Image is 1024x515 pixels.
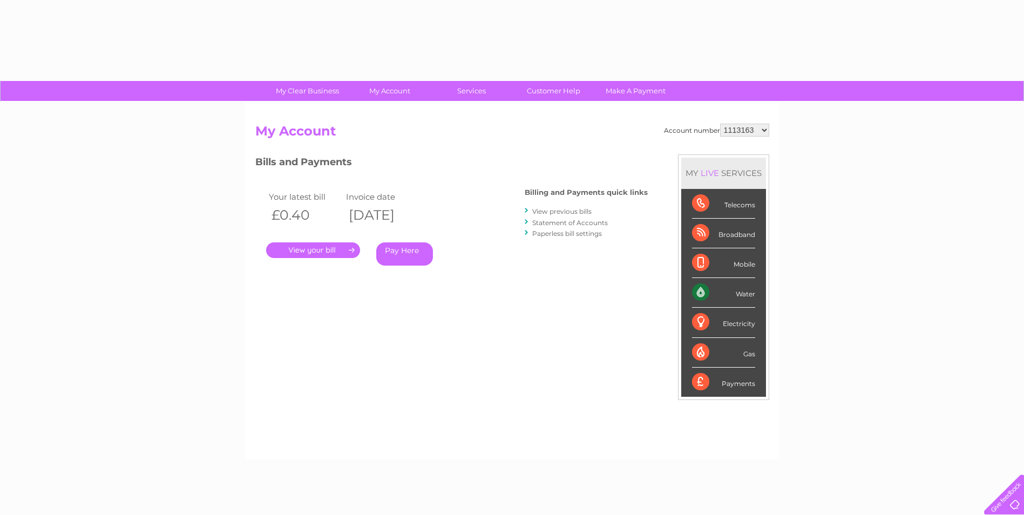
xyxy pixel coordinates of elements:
[343,204,421,226] th: [DATE]
[692,189,755,219] div: Telecoms
[692,338,755,368] div: Gas
[345,81,434,101] a: My Account
[509,81,598,101] a: Customer Help
[266,242,360,258] a: .
[525,188,648,196] h4: Billing and Payments quick links
[692,368,755,397] div: Payments
[255,154,648,173] h3: Bills and Payments
[376,242,433,266] a: Pay Here
[692,219,755,248] div: Broadband
[692,248,755,278] div: Mobile
[263,81,352,101] a: My Clear Business
[427,81,516,101] a: Services
[532,219,608,227] a: Statement of Accounts
[692,278,755,308] div: Water
[255,124,769,144] h2: My Account
[699,168,721,178] div: LIVE
[591,81,680,101] a: Make A Payment
[266,204,344,226] th: £0.40
[681,158,766,188] div: MY SERVICES
[692,308,755,337] div: Electricity
[343,189,421,204] td: Invoice date
[266,189,344,204] td: Your latest bill
[664,124,769,137] div: Account number
[532,229,602,238] a: Paperless bill settings
[532,207,592,215] a: View previous bills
